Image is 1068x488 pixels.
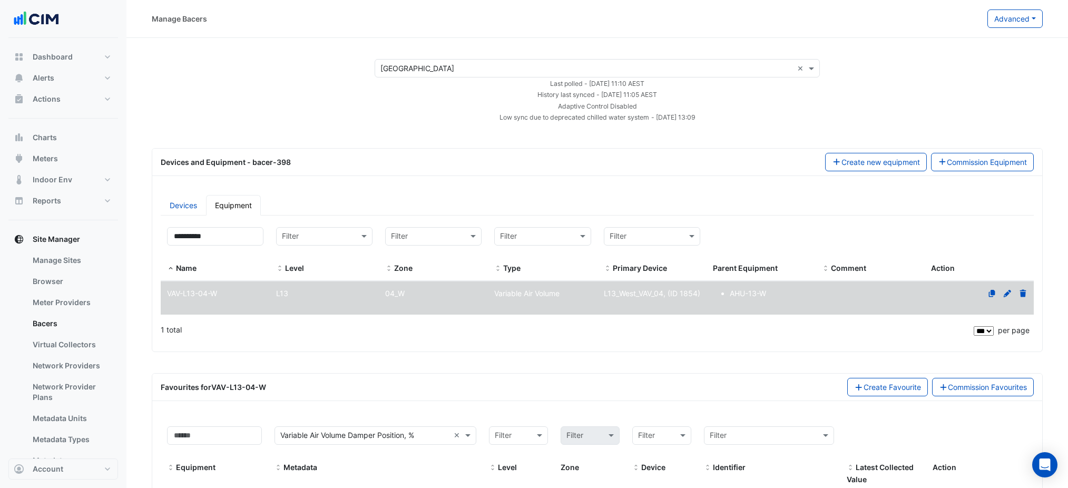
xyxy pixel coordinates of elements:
[33,234,80,245] span: Site Manager
[494,289,560,298] span: Variable Air Volume
[604,289,700,298] span: L13_West_VAV_04, (ID 1854)
[154,157,819,168] div: Devices and Equipment - bacer-398
[713,463,746,472] span: Identifier
[201,383,266,392] span: for
[14,174,24,185] app-icon: Indoor Env
[167,265,174,273] span: Name
[822,265,829,273] span: Comment
[33,153,58,164] span: Meters
[24,271,118,292] a: Browser
[8,89,118,110] button: Actions
[8,190,118,211] button: Reports
[558,102,637,110] small: Adaptive Control Disabled
[931,263,955,272] span: Action
[14,153,24,164] app-icon: Meters
[8,169,118,190] button: Indoor Env
[537,91,657,99] small: Thu 02-Oct-2025 11:05 AEST
[275,464,282,472] span: Metadata
[24,429,118,450] a: Metadata Types
[33,174,72,185] span: Indoor Env
[176,463,215,472] span: Equipment
[1018,289,1028,298] a: Delete
[33,196,61,206] span: Reports
[14,94,24,104] app-icon: Actions
[24,250,118,271] a: Manage Sites
[24,355,118,376] a: Network Providers
[14,132,24,143] app-icon: Charts
[24,313,118,334] a: Bacers
[206,195,261,216] a: Equipment
[498,463,517,472] span: Level
[604,265,611,273] span: Primary Device
[797,63,806,74] span: Clear
[931,153,1034,171] button: Commission Equipment
[152,13,207,24] div: Manage Bacers
[368,111,827,122] div: Low sync due to deprecated chilled water system - undefined
[704,464,711,472] span: Identifier
[1032,452,1057,477] div: Open Intercom Messenger
[987,289,997,298] a: Clone Equipment
[276,289,288,298] span: L13
[494,265,502,273] span: Type
[987,9,1043,28] button: Advanced
[161,195,206,216] a: Devices
[167,464,174,472] span: Equipment
[713,263,778,272] span: Parent Equipment
[14,52,24,62] app-icon: Dashboard
[161,382,266,393] div: Favourites
[847,378,928,396] button: Create Favourite
[561,463,579,472] span: Zone
[651,113,695,121] small: - [DATE] 13:09
[24,376,118,408] a: Network Provider Plans
[454,430,463,442] span: Clear
[24,450,118,471] a: Metadata
[632,464,640,472] span: Device
[825,153,927,171] button: Create new equipment
[33,132,57,143] span: Charts
[33,73,54,83] span: Alerts
[14,73,24,83] app-icon: Alerts
[385,289,405,298] span: 04_W
[847,464,854,472] span: Latest Collected Value
[1003,289,1012,298] a: Edit
[176,263,197,272] span: Name
[33,94,61,104] span: Actions
[8,148,118,169] button: Meters
[933,463,956,472] span: Action
[24,408,118,429] a: Metadata Units
[550,80,644,87] small: Thu 02-Oct-2025 11:10 AEST
[8,46,118,67] button: Dashboard
[24,292,118,313] a: Meter Providers
[276,265,283,273] span: Level
[33,52,73,62] span: Dashboard
[932,378,1034,396] a: Commission Favourites
[33,464,63,474] span: Account
[161,317,972,343] div: 1 total
[489,464,496,472] span: Level and Zone
[167,289,217,298] span: VAV-L13-04-W
[394,263,413,272] span: Zone
[613,263,667,272] span: Primary Device
[730,288,809,300] li: AHU-13-W
[8,229,118,250] button: Site Manager
[998,326,1030,335] span: per page
[847,463,914,484] span: Latest value collected and stored in history
[14,196,24,206] app-icon: Reports
[285,263,304,272] span: Level
[554,426,626,445] div: Please select Filter first
[8,458,118,480] button: Account
[499,113,649,121] small: Low sync due to deprecated chilled water system
[14,234,24,245] app-icon: Site Manager
[211,383,266,392] strong: VAV-L13-04-W
[283,463,317,472] span: Metadata
[8,67,118,89] button: Alerts
[8,127,118,148] button: Charts
[831,263,866,272] span: Comment
[385,265,393,273] span: Zone
[503,263,521,272] span: Type
[24,334,118,355] a: Virtual Collectors
[641,463,665,472] span: Device
[13,8,60,30] img: Company Logo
